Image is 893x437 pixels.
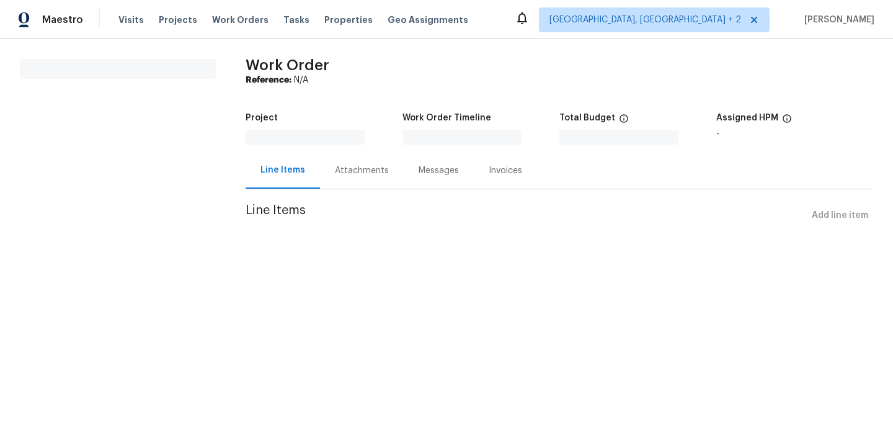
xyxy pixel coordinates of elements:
div: N/A [246,74,873,86]
span: Work Order [246,58,329,73]
div: Attachments [335,164,389,177]
h5: Project [246,114,278,122]
span: Projects [159,14,197,26]
span: Tasks [283,16,309,24]
span: [PERSON_NAME] [799,14,874,26]
h5: Assigned HPM [716,114,778,122]
div: Line Items [260,164,305,176]
span: The hpm assigned to this work order. [782,114,792,130]
div: Invoices [489,164,522,177]
span: [GEOGRAPHIC_DATA], [GEOGRAPHIC_DATA] + 2 [549,14,741,26]
span: The total cost of line items that have been proposed by Opendoor. This sum includes line items th... [619,114,629,130]
span: Properties [324,14,373,26]
span: Work Orders [212,14,269,26]
span: Maestro [42,14,83,26]
div: - [716,130,873,138]
h5: Total Budget [559,114,615,122]
div: Messages [419,164,459,177]
h5: Work Order Timeline [402,114,491,122]
span: Geo Assignments [388,14,468,26]
span: Line Items [246,204,807,227]
span: Visits [118,14,144,26]
b: Reference: [246,76,291,84]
